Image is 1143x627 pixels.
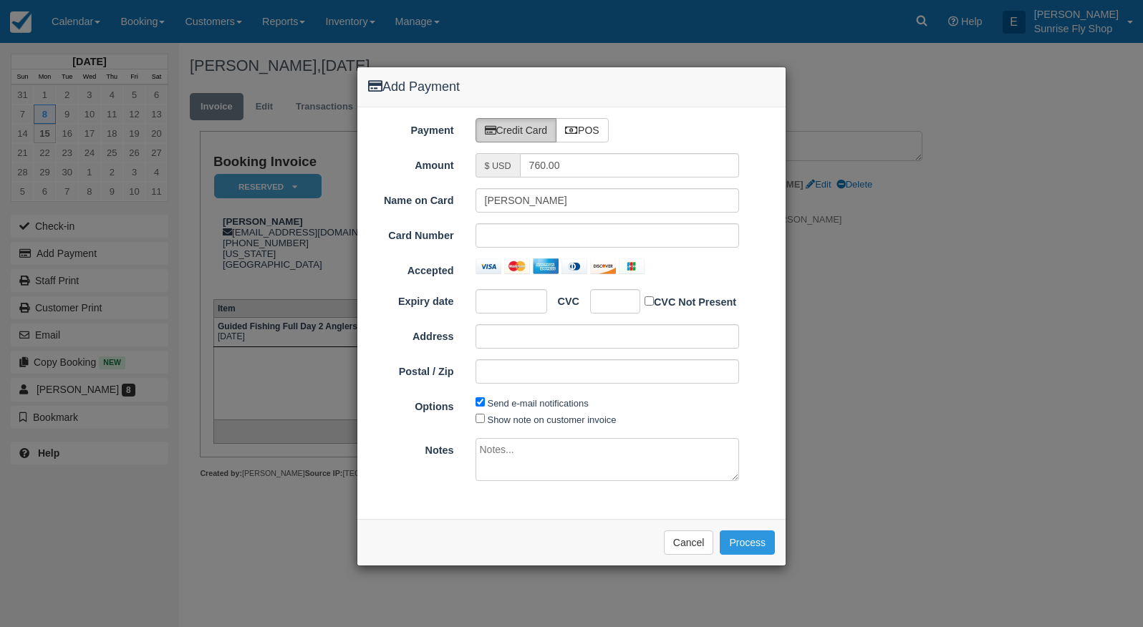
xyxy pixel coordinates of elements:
[645,293,736,310] label: CVC Not Present
[488,414,617,425] label: Show note on customer invoice
[357,258,465,278] label: Accepted
[357,359,465,379] label: Postal / Zip
[357,324,465,344] label: Address
[547,289,579,309] label: CVC
[476,118,557,142] label: Credit Card
[357,118,465,138] label: Payment
[357,289,465,309] label: Expiry date
[556,118,609,142] label: POS
[720,530,775,555] button: Process
[488,398,589,409] label: Send e-mail notifications
[645,296,654,306] input: CVC Not Present
[485,161,511,171] small: $ USD
[368,78,775,97] h4: Add Payment
[357,188,465,208] label: Name on Card
[664,530,714,555] button: Cancel
[520,153,740,178] input: Valid amount required.
[357,394,465,414] label: Options
[357,438,465,458] label: Notes
[357,223,465,243] label: Card Number
[357,153,465,173] label: Amount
